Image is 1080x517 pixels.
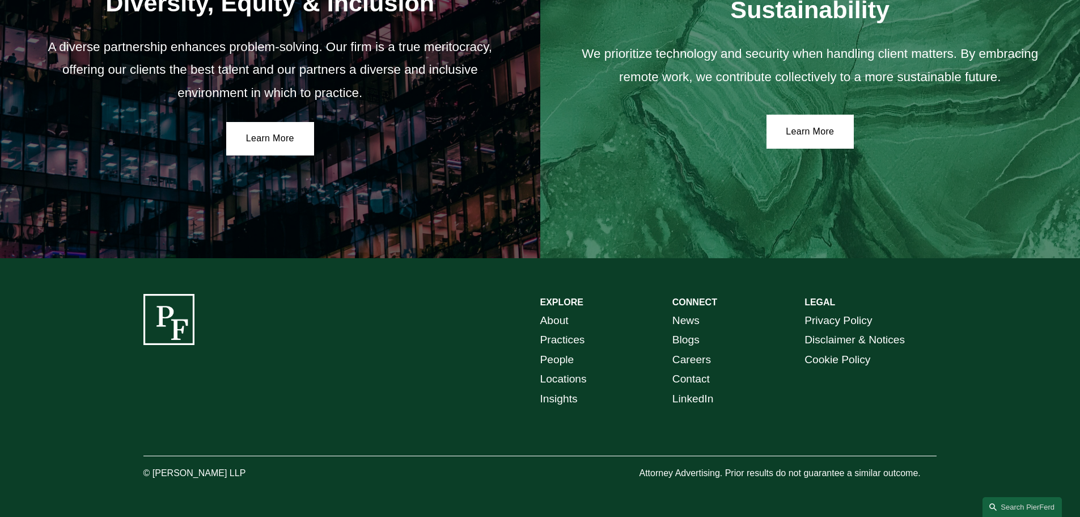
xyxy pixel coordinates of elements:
a: Locations [540,369,587,389]
a: LinkedIn [672,389,714,409]
a: Careers [672,350,711,370]
strong: CONNECT [672,297,717,307]
a: Contact [672,369,710,389]
a: About [540,311,569,331]
a: News [672,311,700,331]
a: Blogs [672,330,700,350]
a: Learn More [226,122,314,156]
a: People [540,350,574,370]
strong: EXPLORE [540,297,583,307]
p: © [PERSON_NAME] LLP [143,465,309,482]
a: Privacy Policy [804,311,872,331]
a: Search this site [982,497,1062,517]
p: A diverse partnership enhances problem-solving. Our firm is a true meritocracy, offering our clie... [32,36,507,104]
a: Disclaimer & Notices [804,330,905,350]
strong: LEGAL [804,297,835,307]
a: Cookie Policy [804,350,870,370]
a: Learn More [766,115,854,149]
a: Practices [540,330,585,350]
p: We prioritize technology and security when handling client matters. By embracing remote work, we ... [573,43,1048,89]
p: Attorney Advertising. Prior results do not guarantee a similar outcome. [639,465,937,482]
a: Insights [540,389,578,409]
